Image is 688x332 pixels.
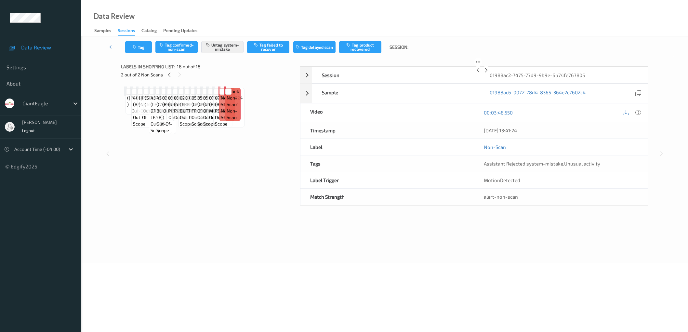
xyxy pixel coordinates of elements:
button: Untag system-mistake [201,41,244,53]
span: out-of-scope [215,114,243,127]
button: Tag product recovered [339,41,381,53]
div: Samples [94,27,111,35]
div: Sample01988ac6-0072-78d4-8365-364e2c7602c4 [300,84,648,103]
span: 18 out of 18 [177,63,201,70]
button: Tag delayed scan [293,41,336,53]
span: Unusual activity [564,161,600,166]
button: Tag confirmed-non-scan [155,41,198,53]
span: Session: [390,44,408,50]
a: Non-Scan [484,144,506,150]
div: 01988ac2-7475-77d9-9b9e-6b74fe767805 [480,67,648,83]
span: Labels in shopping list: [121,63,175,70]
span: out-of-scope [163,108,192,114]
div: Session [312,67,480,83]
a: Catalog [141,26,163,35]
span: out-of-scope [156,121,175,134]
div: Tags [300,155,474,172]
span: non-scan [227,108,239,121]
span: Label: 4070 ([PERSON_NAME] ) [139,88,175,108]
button: Tag [125,41,152,53]
span: out-of-scope [197,114,225,127]
span: Label: 03003406746 (GE SHRED PIZZA BLE) [168,88,197,114]
span: system-mistake [526,161,563,166]
span: out-of-scope [174,114,203,121]
span: out-of-scope [151,121,170,134]
a: 01988ac6-0072-78d4-8365-364e2c7602c4 [490,89,586,98]
span: , , [484,161,600,166]
div: Label Trigger [300,172,474,188]
button: Tag failed to recover [247,41,289,53]
span: Label: 05200010241 (GATORADE FROST GLA) [192,88,219,114]
div: MotionDetected [474,172,648,188]
span: Label: 4032 (SDLS.WATERMELON ) [145,88,188,108]
div: 2 out of 2 Non Scans [121,71,295,79]
div: Sample [312,84,480,103]
span: Label: 07146430050 (BH 15.2OZ MOCHA CA) [209,88,237,114]
span: Label: 4076 (LETTUCE GREEN LEAF) [151,88,170,121]
div: Session01988ac2-7475-77d9-9b9e-6b74fe767805 [300,67,648,84]
span: Label: 05200013514 (GATORADE Q ORANGE ) [203,88,231,114]
div: Data Review [94,13,135,20]
div: [DATE] 13:41:24 [484,127,638,134]
span: Label: 4011 (BANANAS ) [133,88,155,114]
span: Label: 03003406746 (GE SHRED PIZZA BLE) [174,88,203,114]
span: Label: 07146401624 (BH 15.2 OZ PEACH P) [215,88,243,114]
div: Label [300,139,474,155]
div: Catalog [141,27,157,35]
div: Video [300,103,474,122]
span: non-scan [221,108,233,121]
span: out-of-scope [203,114,231,127]
span: Label: Non-Scan [227,88,239,108]
span: out-of-scope [168,114,197,121]
a: Samples [94,26,118,35]
span: out-of-scope [209,114,237,121]
div: Sessions [118,27,135,36]
span: Label: 05200013514 (GATORADE Q ORANGE ) [197,88,225,114]
div: alert-non-scan [484,193,638,200]
span: out-of-scope [133,114,155,127]
div: Timestamp [300,122,474,139]
span: Label: 4087 ([PERSON_NAME] ) [127,88,164,108]
span: out-of-scope [192,114,219,127]
span: Label: 03003494842 (PEP 3 PK ) [162,88,192,108]
span: Label: 02073516148 (TRKY HILL BUTTER P) [180,88,207,114]
a: Pending Updates [163,26,204,35]
span: out-of-scope [180,114,207,127]
span: Label: 4562 (CARROT BULK 25 LB ) [156,88,175,121]
a: 00:03:48.550 [484,109,513,116]
div: Pending Updates [163,27,197,35]
span: Assistant Rejected [484,161,525,166]
div: Match Strength [300,189,474,205]
span: Label: Non-Scan [221,88,233,108]
a: Sessions [118,26,141,36]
